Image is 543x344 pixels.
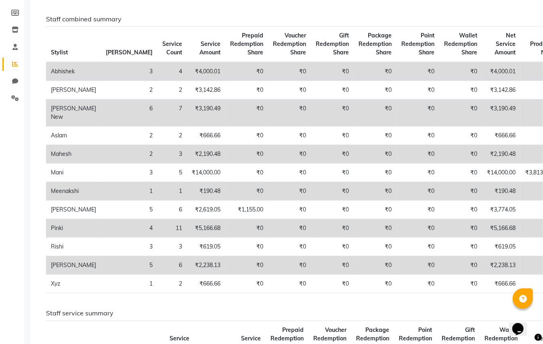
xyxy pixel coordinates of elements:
td: ₹3,774.05 [482,201,520,219]
td: 1 [101,182,157,201]
td: ₹0 [225,145,268,164]
td: ₹14,000.00 [482,164,520,182]
td: 2 [157,81,187,99]
td: ₹3,142.86 [187,81,225,99]
td: ₹2,238.13 [482,256,520,275]
td: 6 [101,99,157,126]
span: Wallet Redemption Share [444,32,477,56]
span: Point Redemption Share [401,32,434,56]
td: ₹0 [354,219,396,238]
td: ₹0 [354,145,396,164]
td: 5 [101,201,157,219]
td: ₹3,142.86 [482,81,520,99]
span: Service Amount [199,40,220,56]
td: ₹0 [268,81,311,99]
td: 2 [101,81,157,99]
td: ₹14,000.00 [187,164,225,182]
td: ₹2,238.13 [187,256,225,275]
td: ₹0 [439,238,482,256]
td: ₹0 [396,81,439,99]
span: Prepaid Redemption Share [230,32,263,56]
td: ₹619.05 [187,238,225,256]
td: ₹190.48 [482,182,520,201]
td: [PERSON_NAME] [46,201,101,219]
td: Rishi [46,238,101,256]
td: ₹0 [311,81,354,99]
h6: Staff service summary [46,309,526,317]
td: ₹0 [225,126,268,145]
td: ₹0 [268,62,311,81]
td: ₹0 [311,145,354,164]
td: ₹0 [396,238,439,256]
td: ₹0 [439,99,482,126]
td: ₹0 [396,219,439,238]
td: ₹0 [268,126,311,145]
td: 3 [157,145,187,164]
td: ₹0 [268,256,311,275]
td: ₹0 [268,145,311,164]
td: 2 [101,126,157,145]
td: ₹2,619.05 [187,201,225,219]
td: ₹0 [268,238,311,256]
td: [PERSON_NAME] [46,81,101,99]
td: ₹0 [311,182,354,201]
td: ₹3,190.49 [482,99,520,126]
td: ₹4,000.01 [187,62,225,81]
td: ₹0 [311,99,354,126]
td: 3 [101,62,157,81]
td: ₹4,000.01 [482,62,520,81]
td: ₹0 [439,201,482,219]
td: ₹0 [439,62,482,81]
td: Pinki [46,219,101,238]
span: Voucher Redemption Share [273,32,306,56]
td: ₹0 [396,256,439,275]
td: ₹0 [268,201,311,219]
td: ₹0 [268,164,311,182]
td: ₹0 [225,164,268,182]
td: ₹1,155.00 [225,201,268,219]
h6: Staff combined summary [46,15,526,23]
td: ₹0 [439,81,482,99]
span: Gift Redemption Share [316,32,349,56]
td: Mahesh [46,145,101,164]
td: ₹0 [311,219,354,238]
td: ₹619.05 [482,238,520,256]
td: 3 [101,164,157,182]
td: ₹2,190.48 [187,145,225,164]
td: 4 [101,219,157,238]
td: ₹0 [439,219,482,238]
td: 11 [157,219,187,238]
iframe: chat widget [509,312,535,336]
td: ₹0 [396,99,439,126]
td: ₹0 [225,81,268,99]
td: ₹0 [396,145,439,164]
td: 3 [157,238,187,256]
td: ₹0 [311,238,354,256]
td: ₹0 [354,99,396,126]
td: ₹5,166.68 [187,219,225,238]
td: ₹5,166.68 [482,219,520,238]
td: ₹0 [268,219,311,238]
td: 7 [157,99,187,126]
td: ₹666.66 [482,126,520,145]
td: ₹0 [439,145,482,164]
td: ₹3,190.49 [187,99,225,126]
td: ₹0 [354,62,396,81]
td: ₹0 [439,164,482,182]
td: 1 [157,182,187,201]
td: 4 [157,62,187,81]
span: [PERSON_NAME] [106,49,153,56]
td: ₹0 [439,256,482,275]
td: 6 [157,201,187,219]
td: ₹0 [396,126,439,145]
td: Mani [46,164,101,182]
td: ₹0 [311,256,354,275]
td: 1 [101,275,157,293]
td: ₹0 [225,275,268,293]
td: 2 [101,145,157,164]
td: Meenakshi [46,182,101,201]
td: ₹0 [354,256,396,275]
td: ₹0 [268,275,311,293]
td: ₹2,190.48 [482,145,520,164]
td: ₹0 [354,201,396,219]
